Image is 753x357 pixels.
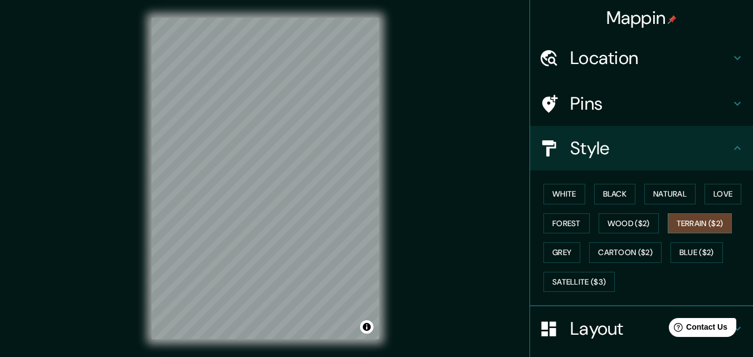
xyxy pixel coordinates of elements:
button: Terrain ($2) [668,213,732,234]
button: Blue ($2) [671,242,723,263]
button: Forest [543,213,590,234]
h4: Pins [570,92,731,115]
h4: Mappin [606,7,677,29]
h4: Style [570,137,731,159]
div: Layout [530,306,753,351]
iframe: Help widget launcher [654,314,741,345]
button: Black [594,184,636,204]
img: pin-icon.png [668,15,677,24]
div: Location [530,36,753,80]
button: Cartoon ($2) [589,242,662,263]
button: Natural [644,184,696,204]
button: White [543,184,585,204]
button: Love [705,184,741,204]
canvas: Map [152,18,379,339]
h4: Layout [570,317,731,340]
button: Toggle attribution [360,320,373,334]
button: Satellite ($3) [543,272,615,292]
button: Grey [543,242,580,263]
h4: Location [570,47,731,69]
div: Pins [530,81,753,126]
div: Style [530,126,753,170]
button: Wood ($2) [599,213,659,234]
